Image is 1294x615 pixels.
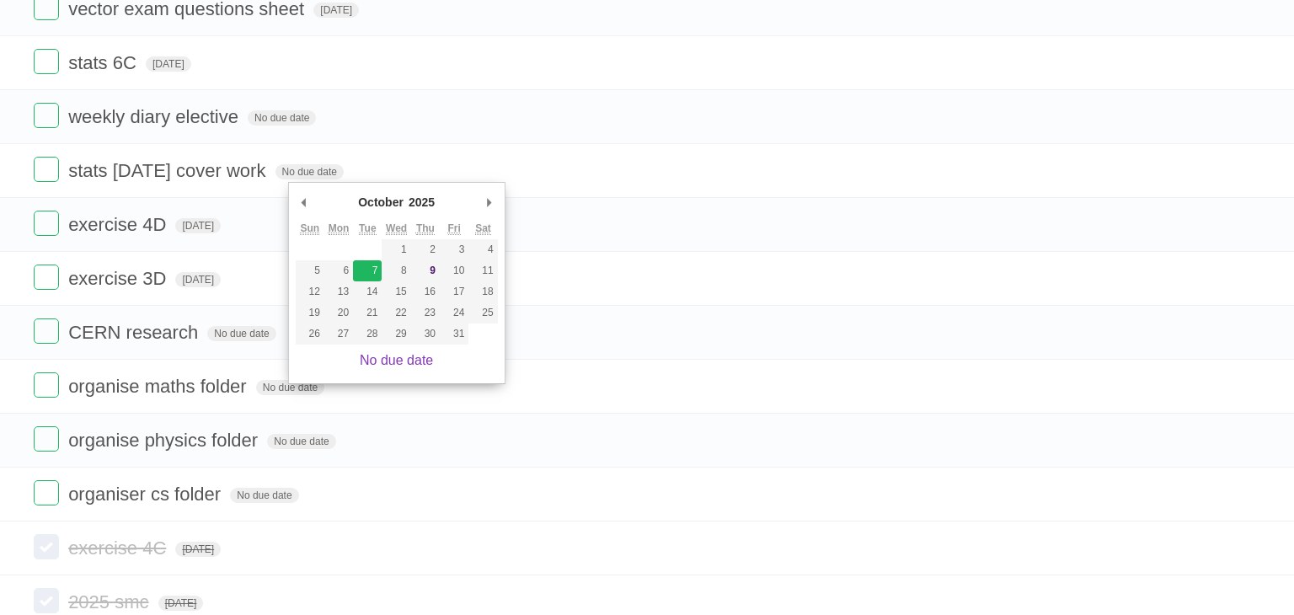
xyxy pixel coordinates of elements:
[68,591,152,612] span: 2025 smc
[411,260,440,281] button: 9
[468,281,497,302] button: 18
[411,302,440,324] button: 23
[267,434,335,449] span: No due date
[68,537,170,559] span: exercise 4C
[440,239,468,260] button: 3
[448,222,461,235] abbr: Friday
[468,260,497,281] button: 11
[313,3,359,18] span: [DATE]
[34,534,59,559] label: Done
[175,218,221,233] span: [DATE]
[475,222,491,235] abbr: Saturday
[175,272,221,287] span: [DATE]
[68,430,262,451] span: organise physics folder
[440,281,468,302] button: 17
[481,190,498,215] button: Next Month
[382,239,410,260] button: 1
[300,222,319,235] abbr: Sunday
[68,214,170,235] span: exercise 4D
[207,326,275,341] span: No due date
[382,324,410,345] button: 29
[440,302,468,324] button: 24
[230,488,298,503] span: No due date
[68,268,170,289] span: exercise 3D
[158,596,204,611] span: [DATE]
[34,265,59,290] label: Done
[353,281,382,302] button: 14
[68,52,141,73] span: stats 6C
[440,324,468,345] button: 31
[382,260,410,281] button: 8
[34,426,59,452] label: Done
[296,324,324,345] button: 26
[440,260,468,281] button: 10
[296,190,313,215] button: Previous Month
[34,588,59,613] label: Done
[353,324,382,345] button: 28
[256,380,324,395] span: No due date
[68,322,202,343] span: CERN research
[411,239,440,260] button: 2
[34,103,59,128] label: Done
[324,281,353,302] button: 13
[324,302,353,324] button: 20
[353,302,382,324] button: 21
[359,222,376,235] abbr: Tuesday
[68,106,243,127] span: weekly diary elective
[175,542,221,557] span: [DATE]
[68,160,270,181] span: stats [DATE] cover work
[329,222,350,235] abbr: Monday
[382,302,410,324] button: 22
[353,260,382,281] button: 7
[411,281,440,302] button: 16
[324,324,353,345] button: 27
[68,484,225,505] span: organiser cs folder
[386,222,407,235] abbr: Wednesday
[360,353,433,367] a: No due date
[34,211,59,236] label: Done
[356,190,406,215] div: October
[406,190,437,215] div: 2025
[34,372,59,398] label: Done
[34,157,59,182] label: Done
[34,480,59,505] label: Done
[411,324,440,345] button: 30
[248,110,316,126] span: No due date
[68,376,251,397] span: organise maths folder
[382,281,410,302] button: 15
[416,222,435,235] abbr: Thursday
[324,260,353,281] button: 6
[34,49,59,74] label: Done
[468,302,497,324] button: 25
[275,164,344,179] span: No due date
[146,56,191,72] span: [DATE]
[296,281,324,302] button: 12
[296,302,324,324] button: 19
[296,260,324,281] button: 5
[34,318,59,344] label: Done
[468,239,497,260] button: 4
